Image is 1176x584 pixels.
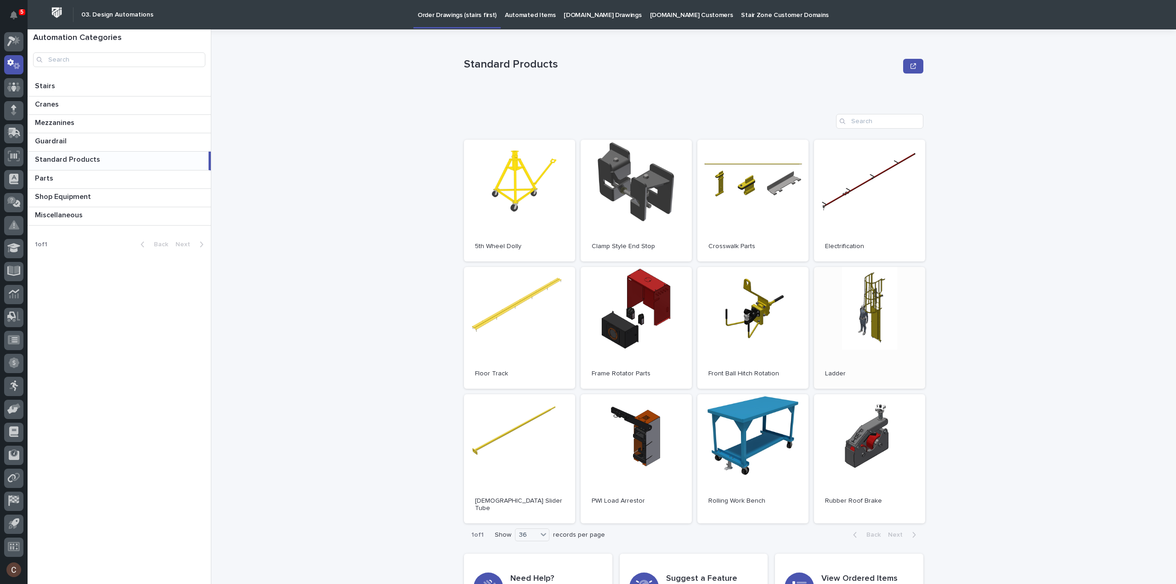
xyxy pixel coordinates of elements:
[553,531,605,539] p: records per page
[464,394,575,524] a: [DEMOGRAPHIC_DATA] Slider Tube
[11,11,23,26] div: Notifications5
[464,140,575,261] a: 5th Wheel Dolly
[35,153,102,164] p: Standard Products
[33,52,205,67] input: Search
[510,574,603,584] h3: Need Help?
[825,370,914,378] p: Ladder
[888,532,908,538] span: Next
[814,267,925,389] a: Ladder
[581,394,692,524] a: PWI Load Arrestor
[475,243,564,250] p: 5th Wheel Dolly
[28,152,211,170] a: Standard ProductsStandard Products
[464,524,491,546] p: 1 of 1
[666,574,758,584] h3: Suggest a Feature
[708,497,797,505] p: Rolling Work Bench
[708,370,797,378] p: Front Ball Hitch Rotation
[28,170,211,189] a: PartsParts
[28,96,211,115] a: CranesCranes
[592,370,681,378] p: Frame Rotator Parts
[81,11,153,19] h2: 03. Design Automations
[33,33,205,43] h1: Automation Categories
[581,267,692,389] a: Frame Rotator Parts
[4,560,23,579] button: users-avatar
[861,532,881,538] span: Back
[697,394,808,524] a: Rolling Work Bench
[35,135,68,146] p: Guardrail
[708,243,797,250] p: Crosswalk Parts
[35,98,61,109] p: Cranes
[697,267,808,389] a: Front Ball Hitch Rotation
[592,497,681,505] p: PWI Load Arrestor
[592,243,681,250] p: Clamp Style End Stop
[20,9,23,15] p: 5
[495,531,511,539] p: Show
[28,115,211,133] a: MezzaninesMezzanines
[28,189,211,207] a: Shop EquipmentShop Equipment
[28,78,211,96] a: StairsStairs
[464,58,899,71] p: Standard Products
[884,531,923,539] button: Next
[172,240,211,249] button: Next
[28,233,55,256] p: 1 of 1
[697,140,808,261] a: Crosswalk Parts
[821,574,914,584] h3: View Ordered Items
[175,241,196,248] span: Next
[825,243,914,250] p: Electrification
[814,394,925,524] a: Rubber Roof Brake
[35,209,85,220] p: Miscellaneous
[846,531,884,539] button: Back
[35,172,55,183] p: Parts
[48,4,65,21] img: Workspace Logo
[35,80,57,91] p: Stairs
[133,240,172,249] button: Back
[814,140,925,261] a: Electrification
[825,497,914,505] p: Rubber Roof Brake
[475,370,564,378] p: Floor Track
[148,241,168,248] span: Back
[515,530,537,540] div: 36
[35,191,93,201] p: Shop Equipment
[581,140,692,261] a: Clamp Style End Stop
[35,117,76,127] p: Mezzanines
[464,267,575,389] a: Floor Track
[475,497,564,513] p: [DEMOGRAPHIC_DATA] Slider Tube
[4,6,23,25] button: Notifications
[28,207,211,226] a: MiscellaneousMiscellaneous
[836,114,923,129] input: Search
[28,133,211,152] a: GuardrailGuardrail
